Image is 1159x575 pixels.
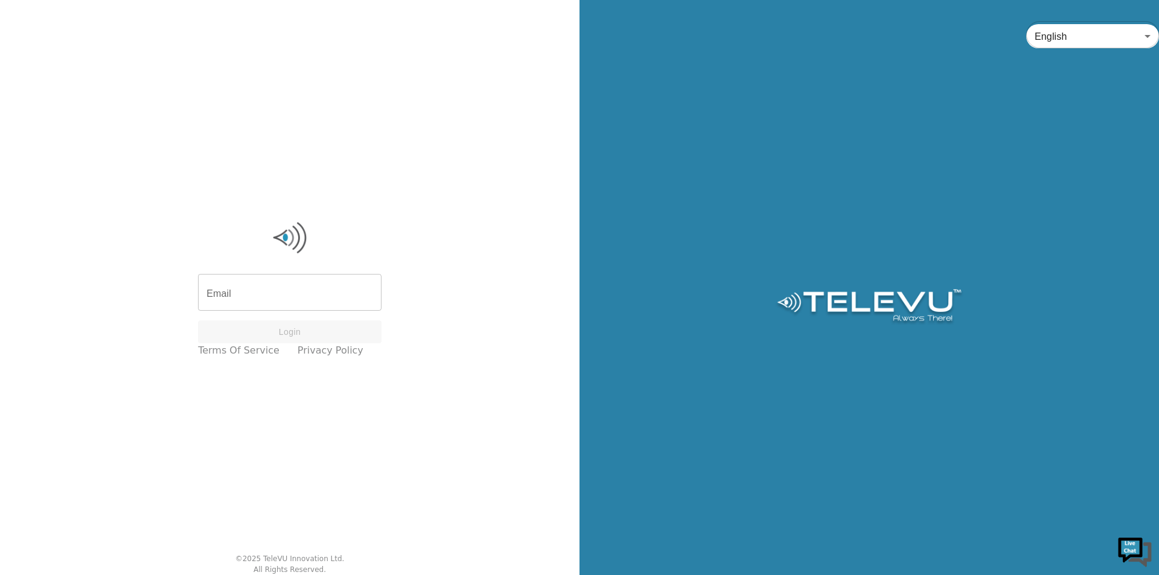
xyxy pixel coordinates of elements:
div: All Rights Reserved. [254,564,326,575]
img: Logo [198,220,382,256]
div: English [1026,19,1159,53]
a: Privacy Policy [298,343,363,358]
a: Terms of Service [198,343,279,358]
img: Logo [775,289,963,325]
div: © 2025 TeleVU Innovation Ltd. [235,553,345,564]
img: Chat Widget [1117,533,1153,569]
